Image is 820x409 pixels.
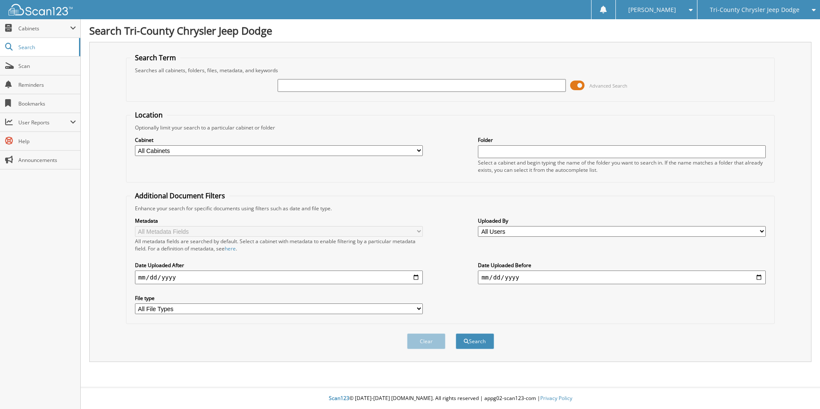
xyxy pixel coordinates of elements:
[18,156,76,164] span: Announcements
[9,4,73,15] img: scan123-logo-white.svg
[135,271,423,284] input: start
[135,217,423,224] label: Metadata
[131,205,770,212] div: Enhance your search for specific documents using filters such as date and file type.
[329,394,349,402] span: Scan123
[131,110,167,120] legend: Location
[131,67,770,74] div: Searches all cabinets, folders, files, metadata, and keywords
[710,7,799,12] span: Tri-County Chrysler Jeep Dodge
[135,294,423,302] label: File type
[407,333,445,349] button: Clear
[478,262,766,269] label: Date Uploaded Before
[478,136,766,144] label: Folder
[18,44,75,51] span: Search
[135,238,423,252] div: All metadata fields are searched by default. Select a cabinet with metadata to enable filtering b...
[18,81,76,88] span: Reminders
[18,119,70,126] span: User Reports
[589,82,627,89] span: Advanced Search
[135,136,423,144] label: Cabinet
[131,191,229,200] legend: Additional Document Filters
[18,100,76,107] span: Bookmarks
[478,159,766,174] div: Select a cabinet and begin typing the name of the folder you want to search in. If the name match...
[135,262,423,269] label: Date Uploaded After
[18,25,70,32] span: Cabinets
[456,333,494,349] button: Search
[540,394,572,402] a: Privacy Policy
[478,271,766,284] input: end
[628,7,676,12] span: [PERSON_NAME]
[131,124,770,131] div: Optionally limit your search to a particular cabinet or folder
[89,24,811,38] h1: Search Tri-County Chrysler Jeep Dodge
[18,62,76,70] span: Scan
[478,217,766,224] label: Uploaded By
[225,245,236,252] a: here
[18,138,76,145] span: Help
[131,53,180,62] legend: Search Term
[81,388,820,409] div: © [DATE]-[DATE] [DOMAIN_NAME]. All rights reserved | appg02-scan123-com |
